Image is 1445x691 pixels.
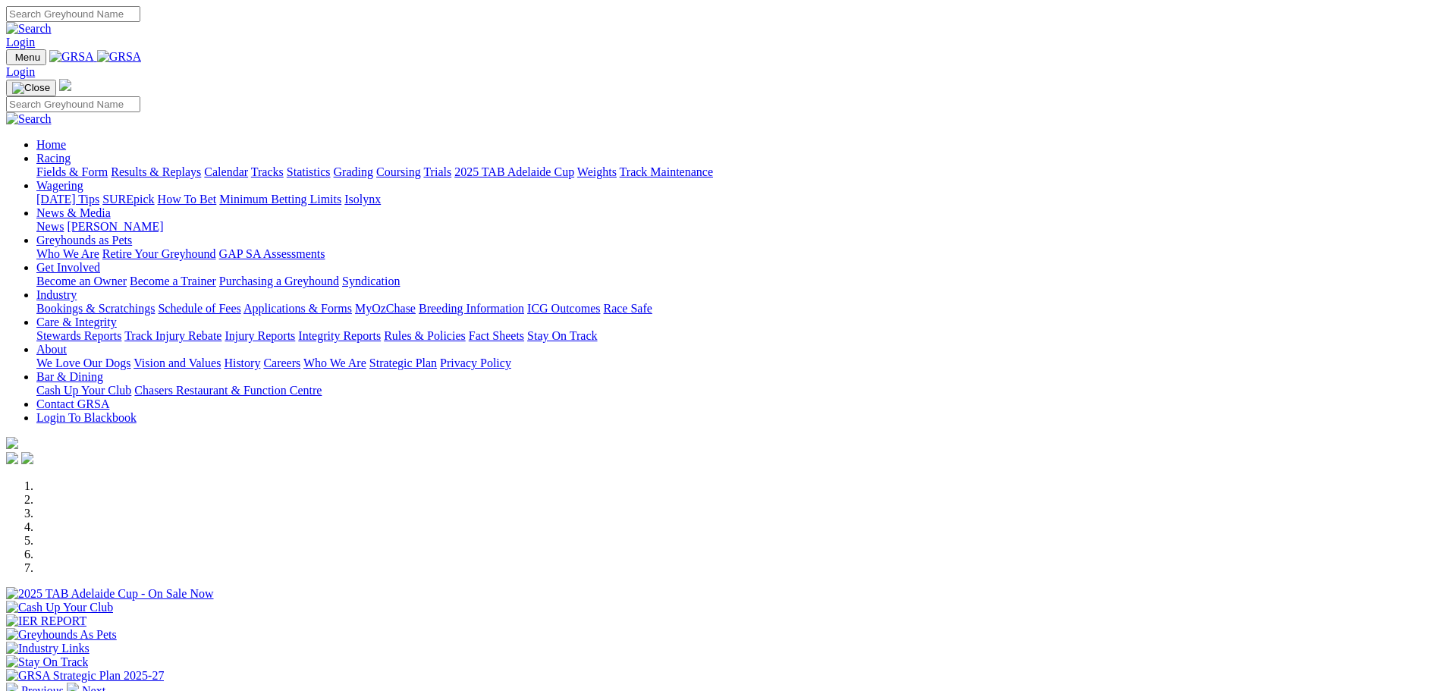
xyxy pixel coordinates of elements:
img: IER REPORT [6,614,86,628]
input: Search [6,96,140,112]
img: logo-grsa-white.png [59,79,71,91]
a: Minimum Betting Limits [219,193,341,206]
a: Careers [263,356,300,369]
div: Greyhounds as Pets [36,247,1439,261]
a: Wagering [36,179,83,192]
a: Rules & Policies [384,329,466,342]
div: About [36,356,1439,370]
a: Statistics [287,165,331,178]
img: 2025 TAB Adelaide Cup - On Sale Now [6,587,214,601]
img: Close [12,82,50,94]
a: Home [36,138,66,151]
a: MyOzChase [355,302,416,315]
a: Cash Up Your Club [36,384,131,397]
a: 2025 TAB Adelaide Cup [454,165,574,178]
a: Privacy Policy [440,356,511,369]
img: GRSA [97,50,142,64]
button: Toggle navigation [6,80,56,96]
a: Who We Are [303,356,366,369]
a: Greyhounds as Pets [36,234,132,247]
a: SUREpick [102,193,154,206]
a: Fields & Form [36,165,108,178]
a: We Love Our Dogs [36,356,130,369]
a: Track Injury Rebate [124,329,221,342]
a: Login [6,65,35,78]
a: [DATE] Tips [36,193,99,206]
a: Purchasing a Greyhound [219,275,339,287]
a: Calendar [204,165,248,178]
a: Coursing [376,165,421,178]
a: Injury Reports [225,329,295,342]
span: Menu [15,52,40,63]
input: Search [6,6,140,22]
a: GAP SA Assessments [219,247,325,260]
img: twitter.svg [21,452,33,464]
img: GRSA Strategic Plan 2025-27 [6,669,164,683]
a: Who We Are [36,247,99,260]
a: Tracks [251,165,284,178]
a: ICG Outcomes [527,302,600,315]
a: Become an Owner [36,275,127,287]
a: Contact GRSA [36,397,109,410]
a: Login [6,36,35,49]
a: Stay On Track [527,329,597,342]
a: About [36,343,67,356]
a: Racing [36,152,71,165]
div: Wagering [36,193,1439,206]
img: logo-grsa-white.png [6,437,18,449]
a: Results & Replays [111,165,201,178]
a: Syndication [342,275,400,287]
div: News & Media [36,220,1439,234]
a: Stewards Reports [36,329,121,342]
a: Grading [334,165,373,178]
img: Cash Up Your Club [6,601,113,614]
div: Industry [36,302,1439,316]
a: Become a Trainer [130,275,216,287]
img: Search [6,112,52,126]
a: Trials [423,165,451,178]
a: Retire Your Greyhound [102,247,216,260]
button: Toggle navigation [6,49,46,65]
a: Bar & Dining [36,370,103,383]
a: [PERSON_NAME] [67,220,163,233]
a: Bookings & Scratchings [36,302,155,315]
a: Strategic Plan [369,356,437,369]
a: Get Involved [36,261,100,274]
a: Industry [36,288,77,301]
img: Industry Links [6,642,90,655]
a: News & Media [36,206,111,219]
img: facebook.svg [6,452,18,464]
img: Stay On Track [6,655,88,669]
a: Track Maintenance [620,165,713,178]
a: Schedule of Fees [158,302,240,315]
a: History [224,356,260,369]
a: Race Safe [603,302,652,315]
a: Breeding Information [419,302,524,315]
a: News [36,220,64,233]
a: Weights [577,165,617,178]
a: Chasers Restaurant & Function Centre [134,384,322,397]
a: Isolynx [344,193,381,206]
img: Greyhounds As Pets [6,628,117,642]
a: Applications & Forms [243,302,352,315]
div: Care & Integrity [36,329,1439,343]
img: Search [6,22,52,36]
a: Vision and Values [134,356,221,369]
a: Care & Integrity [36,316,117,328]
a: Fact Sheets [469,329,524,342]
div: Get Involved [36,275,1439,288]
img: GRSA [49,50,94,64]
a: Login To Blackbook [36,411,137,424]
div: Racing [36,165,1439,179]
div: Bar & Dining [36,384,1439,397]
a: Integrity Reports [298,329,381,342]
a: How To Bet [158,193,217,206]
